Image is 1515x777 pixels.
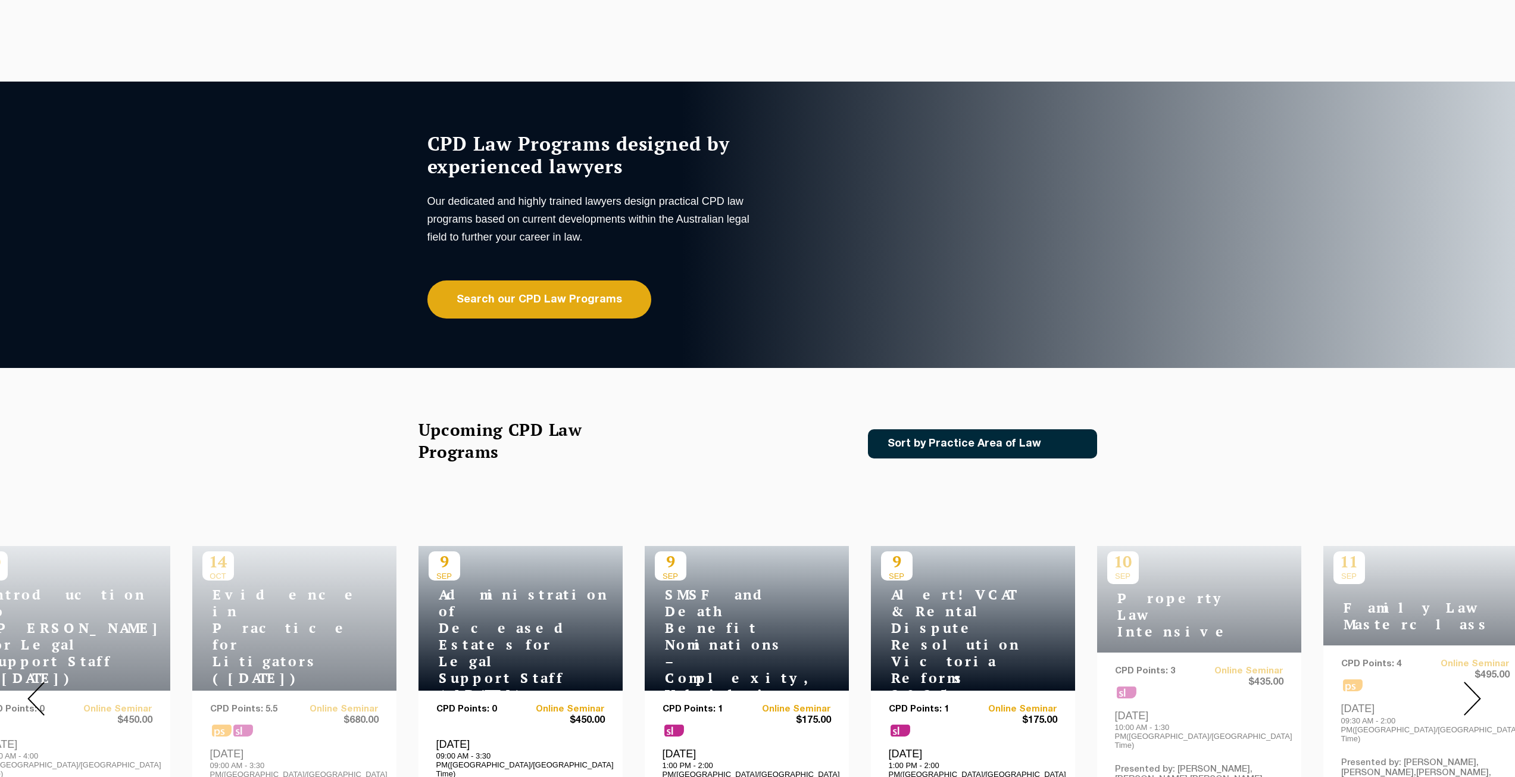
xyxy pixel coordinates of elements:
a: Online Seminar [973,704,1057,714]
a: Search our CPD Law Programs [427,280,651,319]
span: $175.00 [746,714,831,727]
a: Sort by Practice Area of Law [868,429,1097,458]
a: Online Seminar [746,704,831,714]
p: 9 [655,551,686,572]
img: Prev [27,682,45,716]
h4: Administration of Deceased Estates for Legal Support Staff ([DATE]) [429,586,577,703]
img: Icon [1060,439,1074,449]
h2: Upcoming CPD Law Programs [418,419,612,463]
h4: Alert! VCAT & Rental Dispute Resolution Victoria Reforms 2025 [881,586,1030,703]
p: Our dedicated and highly trained lawyers design practical CPD law programs based on current devel... [427,192,755,246]
span: SEP [429,572,460,581]
p: CPD Points: 1 [663,704,747,714]
span: sl [664,725,684,737]
a: Online Seminar [520,704,605,714]
span: SEP [655,572,686,581]
span: $450.00 [520,714,605,727]
p: CPD Points: 0 [436,704,521,714]
span: SEP [881,572,913,581]
p: 9 [429,551,460,572]
span: sl [891,725,910,737]
img: Next [1464,682,1481,716]
p: CPD Points: 1 [889,704,973,714]
h1: CPD Law Programs designed by experienced lawyers [427,132,755,177]
span: $175.00 [973,714,1057,727]
p: 9 [881,551,913,572]
h4: SMSF and Death Benefit Nominations – Complexity, Validity & Capacity [655,586,804,720]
